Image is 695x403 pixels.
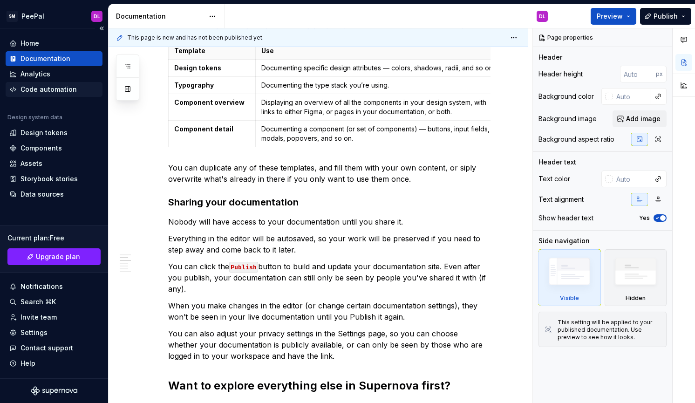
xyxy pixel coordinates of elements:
div: Notifications [20,282,63,291]
div: Header [538,53,562,62]
label: Yes [639,214,650,222]
svg: Supernova Logo [31,386,77,396]
div: Hidden [626,294,646,302]
div: Text alignment [538,195,584,204]
button: Search ⌘K [6,294,102,309]
input: Auto [613,88,650,105]
h2: Want to explore everything else in Supernova first? [168,378,491,393]
div: PeePal [21,12,44,21]
div: Search ⌘K [20,297,56,307]
a: Settings [6,325,102,340]
button: SMPeePalDL [2,6,106,26]
div: Hidden [605,249,667,306]
div: Contact support [20,343,73,353]
div: Header height [538,69,583,79]
p: Displaying an overview of all the components in your design system, with links to either Figma, o... [261,98,497,116]
div: Design tokens [20,128,68,137]
a: Code automation [6,82,102,97]
div: DL [94,13,100,20]
span: Add image [626,114,661,123]
a: Analytics [6,67,102,82]
button: Help [6,356,102,371]
strong: Component detail [174,125,233,133]
p: You can duplicate any of these templates, and fill them with your own content, or siply overwrite... [168,162,491,184]
input: Auto [613,171,650,187]
a: Design tokens [6,125,102,140]
span: Publish [654,12,678,21]
div: This setting will be applied to your published documentation. Use preview to see how it looks. [558,319,661,341]
a: Invite team [6,310,102,325]
span: Upgrade plan [36,252,80,261]
p: You can also adjust your privacy settings in the Settings page, so you can choose whether your do... [168,328,491,362]
div: Data sources [20,190,64,199]
p: You can click the button to build and update your documentation site. Even after you publish, you... [168,261,491,294]
h3: Sharing your documentation [168,196,491,209]
strong: Component overview [174,98,245,106]
div: Show header text [538,213,593,223]
div: Analytics [20,69,50,79]
div: Visible [560,294,579,302]
a: Assets [6,156,102,171]
div: Settings [20,328,48,337]
p: Documenting the type stack you’re using. [261,81,497,90]
a: Components [6,141,102,156]
div: Help [20,359,35,368]
div: Assets [20,159,42,168]
button: Publish [640,8,691,25]
a: Upgrade plan [7,248,101,265]
button: Add image [613,110,667,127]
p: Documenting specific design attributes — colors, shadows, radii, and so on. [261,63,497,73]
p: px [656,70,663,78]
div: Documentation [116,12,204,21]
p: Nobody will have access to your documentation until you share it. [168,216,491,227]
div: DL [539,13,545,20]
strong: Design tokens [174,64,221,72]
div: Background aspect ratio [538,135,614,144]
span: Preview [597,12,623,21]
div: Header text [538,157,576,167]
p: When you make changes in the editor (or change certain documentation settings), they won’t be see... [168,300,491,322]
a: Documentation [6,51,102,66]
div: Invite team [20,313,57,322]
p: Template [174,46,250,55]
button: Preview [591,8,636,25]
span: This page is new and has not been published yet. [127,34,264,41]
input: Auto [620,66,656,82]
div: Background image [538,114,597,123]
button: Notifications [6,279,102,294]
p: Everything in the editor will be autosaved, so your work will be preserved if you need to step aw... [168,233,491,255]
div: Components [20,143,62,153]
p: Documenting a component (or set of components) — buttons, input fields, modals, popovers, and so on. [261,124,497,143]
div: Side navigation [538,236,590,246]
button: Contact support [6,341,102,355]
a: Home [6,36,102,51]
div: Background color [538,92,594,101]
button: Collapse sidebar [95,22,108,35]
div: Design system data [7,114,62,121]
div: Code automation [20,85,77,94]
div: Documentation [20,54,70,63]
div: Home [20,39,39,48]
div: Visible [538,249,601,306]
div: SM [7,11,18,22]
div: Current plan : Free [7,233,101,243]
strong: Typography [174,81,214,89]
div: Text color [538,174,570,184]
code: Publish [229,262,258,273]
a: Data sources [6,187,102,202]
a: Storybook stories [6,171,102,186]
div: Storybook stories [20,174,78,184]
p: Use [261,46,497,55]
